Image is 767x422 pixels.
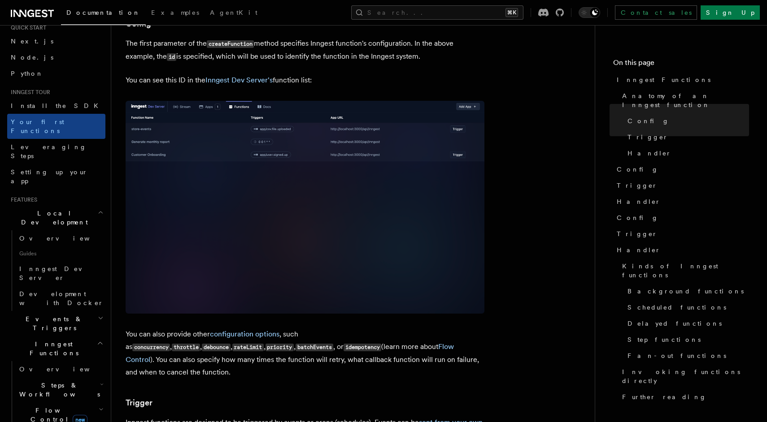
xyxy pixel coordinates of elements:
[266,344,294,351] code: priority
[7,114,105,139] a: Your first Functions
[126,37,484,63] p: The first parameter of the method specifies Inngest function's configuration. In the above exampl...
[617,229,658,238] span: Trigger
[296,344,333,351] code: batchEvents
[613,210,749,226] a: Config
[19,235,112,242] span: Overview
[7,230,105,311] div: Local Development
[617,213,658,222] span: Config
[622,262,749,280] span: Kinds of Inngest functions
[613,226,749,242] a: Trigger
[628,319,722,328] span: Delayed functions
[11,70,44,77] span: Python
[7,139,105,164] a: Leveraging Steps
[701,5,760,20] a: Sign Up
[16,377,105,402] button: Steps & Workflows
[619,88,749,113] a: Anatomy of an Inngest function
[617,181,658,190] span: Trigger
[126,342,454,364] a: Flow Control
[619,389,749,405] a: Further reading
[210,330,279,338] a: configuration options
[205,3,263,24] a: AgentKit
[7,98,105,114] a: Install the SDK
[11,168,88,185] span: Setting up your app
[506,8,518,17] kbd: ⌘K
[579,7,600,18] button: Toggle dark mode
[7,205,105,230] button: Local Development
[624,283,749,299] a: Background functions
[126,396,153,409] a: Trigger
[16,381,100,399] span: Steps & Workflows
[624,129,749,145] a: Trigger
[232,344,264,351] code: rateLimit
[613,72,749,88] a: Inngest Functions
[624,299,749,315] a: Scheduled functions
[628,303,726,312] span: Scheduled functions
[11,102,104,109] span: Install the SDK
[617,75,710,84] span: Inngest Functions
[19,265,96,281] span: Inngest Dev Server
[624,332,749,348] a: Step functions
[617,245,661,254] span: Handler
[207,40,254,48] code: createFunction
[146,3,205,24] a: Examples
[7,33,105,49] a: Next.js
[210,9,257,16] span: AgentKit
[16,361,105,377] a: Overview
[19,366,112,373] span: Overview
[613,57,749,72] h4: On this page
[202,344,230,351] code: debounce
[167,53,176,61] code: id
[7,89,50,96] span: Inngest tour
[126,328,484,379] p: You can also provide other , such as , , , , , , or (learn more about ). You can also specify how...
[628,116,669,125] span: Config
[205,76,273,84] a: Inngest Dev Server's
[7,196,37,203] span: Features
[11,143,87,159] span: Leveraging Steps
[7,314,98,332] span: Events & Triggers
[628,149,671,158] span: Handler
[624,348,749,364] a: Fan-out functions
[7,49,105,65] a: Node.js
[126,101,484,314] img: Screenshot of the Inngest Dev Server interface showing three functions listed under the 'Function...
[624,145,749,161] a: Handler
[622,367,749,385] span: Invoking functions directly
[613,194,749,210] a: Handler
[151,9,199,16] span: Examples
[7,311,105,336] button: Events & Triggers
[613,161,749,177] a: Config
[16,230,105,246] a: Overview
[628,351,726,360] span: Fan-out functions
[628,335,701,344] span: Step functions
[11,38,53,45] span: Next.js
[622,392,706,401] span: Further reading
[613,177,749,194] a: Trigger
[615,5,697,20] a: Contact sales
[628,133,668,142] span: Trigger
[624,113,749,129] a: Config
[11,54,53,61] span: Node.js
[16,246,105,261] span: Guides
[7,65,105,82] a: Python
[66,9,140,16] span: Documentation
[172,344,200,351] code: throttle
[624,315,749,332] a: Delayed functions
[7,336,105,361] button: Inngest Functions
[617,197,661,206] span: Handler
[351,5,523,20] button: Search...⌘K
[7,340,97,357] span: Inngest Functions
[619,364,749,389] a: Invoking functions directly
[619,258,749,283] a: Kinds of Inngest functions
[628,287,744,296] span: Background functions
[126,74,484,86] p: You can see this ID in the function list:
[16,261,105,286] a: Inngest Dev Server
[622,91,749,109] span: Anatomy of an Inngest function
[7,209,98,227] span: Local Development
[61,3,146,25] a: Documentation
[19,290,104,306] span: Development with Docker
[11,118,64,134] span: Your first Functions
[617,165,658,174] span: Config
[344,344,381,351] code: idempotency
[613,242,749,258] a: Handler
[16,286,105,311] a: Development with Docker
[7,24,46,31] span: Quick start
